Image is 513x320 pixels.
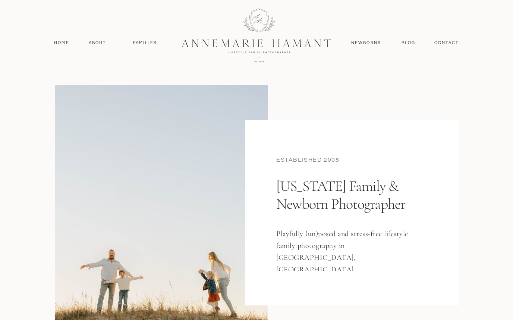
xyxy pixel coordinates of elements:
[276,156,428,166] div: established 2008
[400,40,417,46] a: Blog
[276,228,417,271] h3: Playfully (un)posed and stress-free lifestyle family photography in [GEOGRAPHIC_DATA], [GEOGRAPHI...
[86,40,108,46] a: About
[51,40,73,46] a: Home
[430,40,463,46] a: contact
[276,177,424,242] h1: [US_STATE] Family & Newborn Photographer
[128,40,162,46] a: Families
[348,40,384,46] a: Newborns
